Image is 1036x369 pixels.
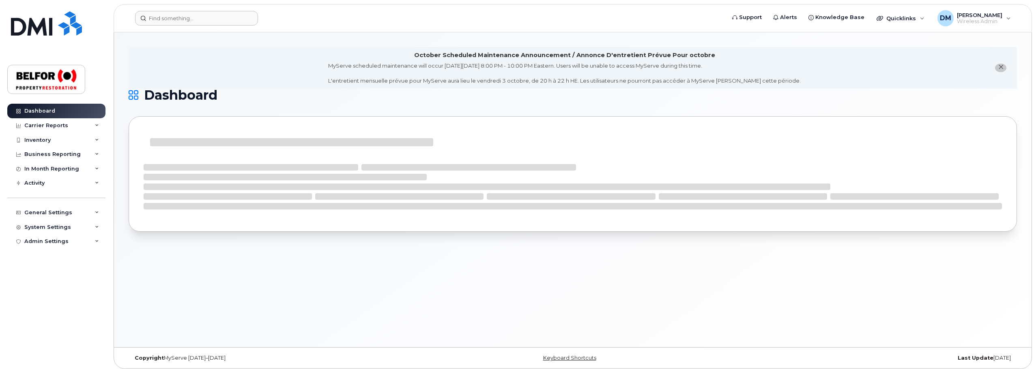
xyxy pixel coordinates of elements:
[135,355,164,361] strong: Copyright
[414,51,715,60] div: October Scheduled Maintenance Announcement / Annonce D'entretient Prévue Pour octobre
[995,64,1006,72] button: close notification
[958,355,993,361] strong: Last Update
[144,89,217,101] span: Dashboard
[543,355,596,361] a: Keyboard Shortcuts
[328,62,801,85] div: MyServe scheduled maintenance will occur [DATE][DATE] 8:00 PM - 10:00 PM Eastern. Users will be u...
[129,355,425,361] div: MyServe [DATE]–[DATE]
[721,355,1017,361] div: [DATE]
